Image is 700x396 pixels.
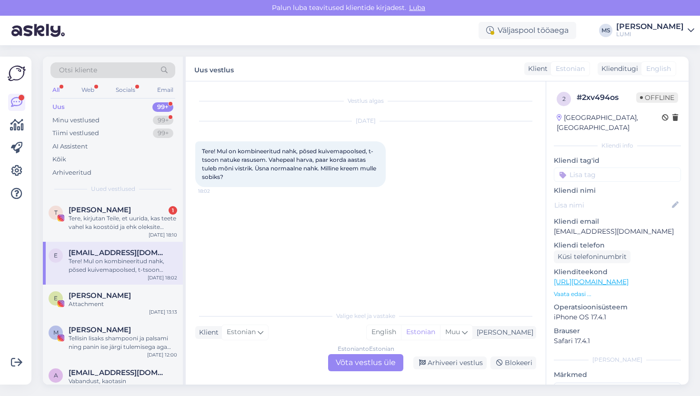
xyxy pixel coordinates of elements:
[479,22,576,39] div: Väljaspool tööaega
[616,30,684,38] div: LUMI
[69,214,177,231] div: Tere, kirjutan Teile, et uurida, kas teete vahel ka koostöid ja ehk oleksite avatud ühele ühisele...
[69,248,168,257] span: elisehysson@gmail.com
[52,102,65,112] div: Uus
[554,356,681,364] div: [PERSON_NAME]
[554,290,681,298] p: Vaata edasi ...
[153,129,173,138] div: 99+
[554,370,681,380] p: Märkmed
[69,291,131,300] span: Elizaveta Stoliar
[554,250,630,263] div: Küsi telefoninumbrit
[401,325,440,339] div: Estonian
[52,168,91,178] div: Arhiveeritud
[69,377,177,394] div: Vabandust, kaotasin [PERSON_NAME]. Küsisin millist näokreemi soovitate pigem kuivale nahale, vanu...
[328,354,403,371] div: Võta vestlus üle
[562,95,566,102] span: 2
[52,129,99,138] div: Tiimi vestlused
[338,345,394,353] div: Estonian to Estonian
[50,84,61,96] div: All
[54,209,58,216] span: T
[52,116,100,125] div: Minu vestlused
[554,141,681,150] div: Kliendi info
[52,155,66,164] div: Kõik
[367,325,401,339] div: English
[114,84,137,96] div: Socials
[69,257,177,274] div: Tere! Mul on kombineeritud nahk, põsed kuivemapoolsed, t-tsoon natuke rasusem. Vahepeal harva, pa...
[69,334,177,351] div: Tellisin lisaks shampooni ja palsami ning panin ise järgi tulemisega aga kas saaksite ka need pak...
[554,227,681,237] p: [EMAIL_ADDRESS][DOMAIN_NAME]
[473,327,533,337] div: [PERSON_NAME]
[8,64,26,82] img: Askly Logo
[153,116,173,125] div: 99+
[557,113,662,133] div: [GEOGRAPHIC_DATA], [GEOGRAPHIC_DATA]
[554,312,681,322] p: iPhone OS 17.4.1
[445,327,460,336] span: Muu
[598,64,638,74] div: Klienditugi
[554,326,681,336] p: Brauser
[53,329,59,336] span: M
[152,102,173,112] div: 99+
[54,252,58,259] span: e
[69,368,168,377] span: avesweet@gmail.com
[195,117,536,125] div: [DATE]
[646,64,671,74] span: English
[616,23,684,30] div: [PERSON_NAME]
[554,277,629,286] a: [URL][DOMAIN_NAME]
[227,327,256,337] span: Estonian
[524,64,548,74] div: Klient
[155,84,175,96] div: Email
[636,92,678,103] span: Offline
[198,188,234,195] span: 18:02
[52,142,88,151] div: AI Assistent
[148,274,177,281] div: [DATE] 18:02
[554,156,681,166] p: Kliendi tag'id
[554,267,681,277] p: Klienditeekond
[91,185,135,193] span: Uued vestlused
[413,356,487,369] div: Arhiveeri vestlus
[59,65,97,75] span: Otsi kliente
[169,206,177,215] div: 1
[554,200,670,210] input: Lisa nimi
[490,356,536,369] div: Blokeeri
[554,302,681,312] p: Operatsioonisüsteem
[54,295,58,302] span: E
[195,327,219,337] div: Klient
[599,24,612,37] div: MS
[194,62,234,75] label: Uus vestlus
[195,312,536,320] div: Valige keel ja vastake
[69,206,131,214] span: Triin Niitoja
[616,23,694,38] a: [PERSON_NAME]LUMI
[406,3,428,12] span: Luba
[69,300,177,308] div: Attachment
[556,64,585,74] span: Estonian
[80,84,96,96] div: Web
[554,336,681,346] p: Safari 17.4.1
[554,168,681,182] input: Lisa tag
[195,97,536,105] div: Vestlus algas
[554,217,681,227] p: Kliendi email
[202,148,378,180] span: Tere! Mul on kombineeritud nahk, põsed kuivemapoolsed, t-tsoon natuke rasusem. Vahepeal harva, pa...
[147,351,177,358] div: [DATE] 12:00
[149,308,177,316] div: [DATE] 13:13
[69,326,131,334] span: Marianne Muns
[554,186,681,196] p: Kliendi nimi
[149,231,177,238] div: [DATE] 18:10
[577,92,636,103] div: # 2xv494os
[54,372,58,379] span: a
[554,240,681,250] p: Kliendi telefon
